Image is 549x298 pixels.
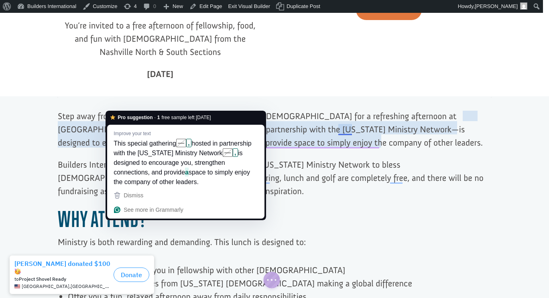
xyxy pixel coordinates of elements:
[58,235,491,257] p: Ministry is both rewarding and demanding. This lunch is designed to:
[68,264,491,277] p: Refresh and encourage you in fellowship with other [DEMOGRAPHIC_DATA]
[14,17,21,23] img: emoji partyFace
[58,109,491,158] p: Step away from the busyness of ministry and join fellow [DEMOGRAPHIC_DATA] for a refreshing after...
[14,25,110,30] div: to
[58,158,491,207] p: Builders International is honored to come alongside the [US_STATE] Ministry Network to bless [DEM...
[14,32,20,38] img: US.png
[114,16,149,30] button: Donate
[14,8,110,24] div: [PERSON_NAME] donated $100
[475,3,518,9] span: [PERSON_NAME]
[58,206,147,232] strong: Why Attend?
[19,24,66,30] strong: Project Shovel Ready
[22,32,110,38] span: [GEOGRAPHIC_DATA] , [GEOGRAPHIC_DATA]
[68,277,491,290] p: Provide inspiring updates from [US_STATE] [DEMOGRAPHIC_DATA] making a global difference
